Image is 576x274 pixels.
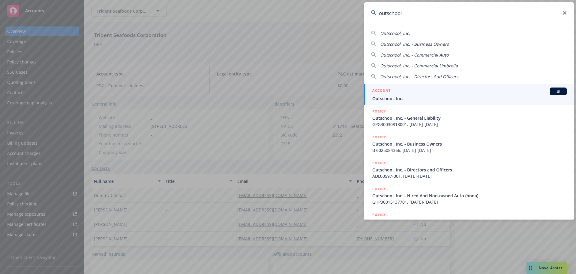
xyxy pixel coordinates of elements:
[380,74,458,79] span: Outschool, Inc. - Directors And Officers
[372,173,567,179] span: ADL00597-001, [DATE]-[DATE]
[372,192,567,199] span: Outschool, Inc. - Hired And Non-owned Auto (hnoa)
[380,41,449,47] span: Outschool, Inc. - Business Owners
[372,147,567,153] span: B 6025084366, [DATE]-[DATE]
[372,121,567,128] span: GPG30030818001, [DATE]-[DATE]
[372,160,386,166] h5: POLICY
[364,157,574,183] a: POLICYOutschool, Inc. - Directors and OfficersADL00597-001, [DATE]-[DATE]
[372,167,567,173] span: Outschool, Inc. - Directors and Officers
[372,212,386,218] h5: POLICY
[364,84,574,105] a: ACCOUNTBIOutschool, Inc.
[364,105,574,131] a: POLICYOutschool, Inc. - General LiabilityGPG30030818001, [DATE]-[DATE]
[364,208,574,234] a: POLICYOutschool, Inc. - General Liability
[380,52,448,58] span: Outschool, Inc. - Commercial Auto
[372,95,567,102] span: Outschool, Inc.
[372,108,386,114] h5: POLICY
[372,199,567,205] span: GHP30015137701, [DATE]-[DATE]
[372,218,567,225] span: Outschool, Inc. - General Liability
[364,183,574,208] a: POLICYOutschool, Inc. - Hired And Non-owned Auto (hnoa)GHP30015137701, [DATE]-[DATE]
[372,115,567,121] span: Outschool, Inc. - General Liability
[372,141,567,147] span: Outschool, Inc. - Business Owners
[552,89,564,94] span: BI
[380,30,410,36] span: Outschool, Inc.
[372,88,391,95] h5: ACCOUNT
[372,134,386,140] h5: POLICY
[364,2,574,24] input: Search...
[364,131,574,157] a: POLICYOutschool, Inc. - Business OwnersB 6025084366, [DATE]-[DATE]
[380,63,458,69] span: Outschool, Inc. - Commercial Umbrella
[372,186,386,192] h5: POLICY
